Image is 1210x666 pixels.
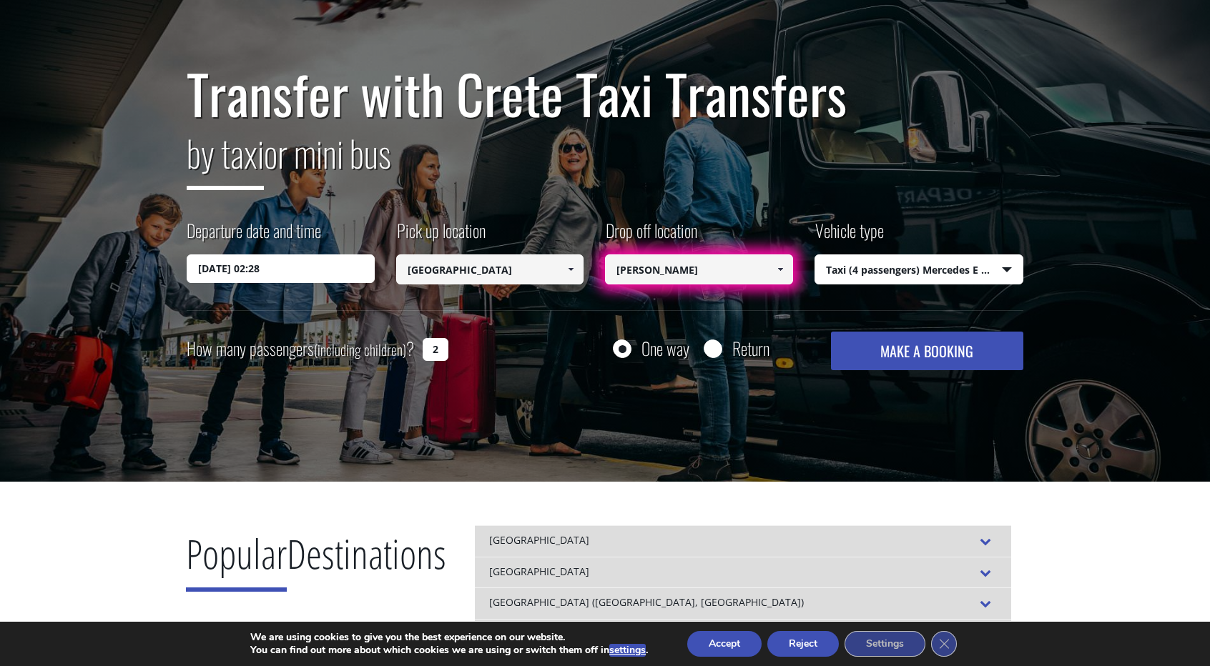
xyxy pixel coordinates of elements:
[605,254,793,284] input: Select drop-off location
[187,218,321,254] label: Departure date and time
[641,339,689,357] label: One way
[732,339,769,357] label: Return
[187,332,414,367] label: How many passengers ?
[845,631,925,657] button: Settings
[396,254,584,284] input: Select pickup location
[559,254,583,284] a: Show All Items
[187,64,1023,124] h1: Transfer with Crete Taxi Transfers
[187,126,264,190] span: by taxi
[605,218,697,254] label: Drop off location
[396,218,486,254] label: Pick up location
[687,631,762,657] button: Accept
[768,254,792,284] a: Show All Items
[609,644,646,657] button: settings
[187,124,1023,201] h2: or mini bus
[186,526,287,592] span: Popular
[767,631,839,657] button: Reject
[815,218,884,254] label: Vehicle type
[815,255,1023,285] span: Taxi (4 passengers) Mercedes E Class
[314,339,406,360] small: (including children)
[931,631,957,657] button: Close GDPR Cookie Banner
[186,525,446,602] h2: Destinations
[250,644,648,657] p: You can find out more about which cookies we are using or switch them off in .
[831,332,1023,370] button: MAKE A BOOKING
[475,557,1011,588] div: [GEOGRAPHIC_DATA]
[475,525,1011,557] div: [GEOGRAPHIC_DATA]
[250,631,648,644] p: We are using cookies to give you the best experience on our website.
[475,619,1011,650] div: [GEOGRAPHIC_DATA]
[475,587,1011,619] div: [GEOGRAPHIC_DATA] ([GEOGRAPHIC_DATA], [GEOGRAPHIC_DATA])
